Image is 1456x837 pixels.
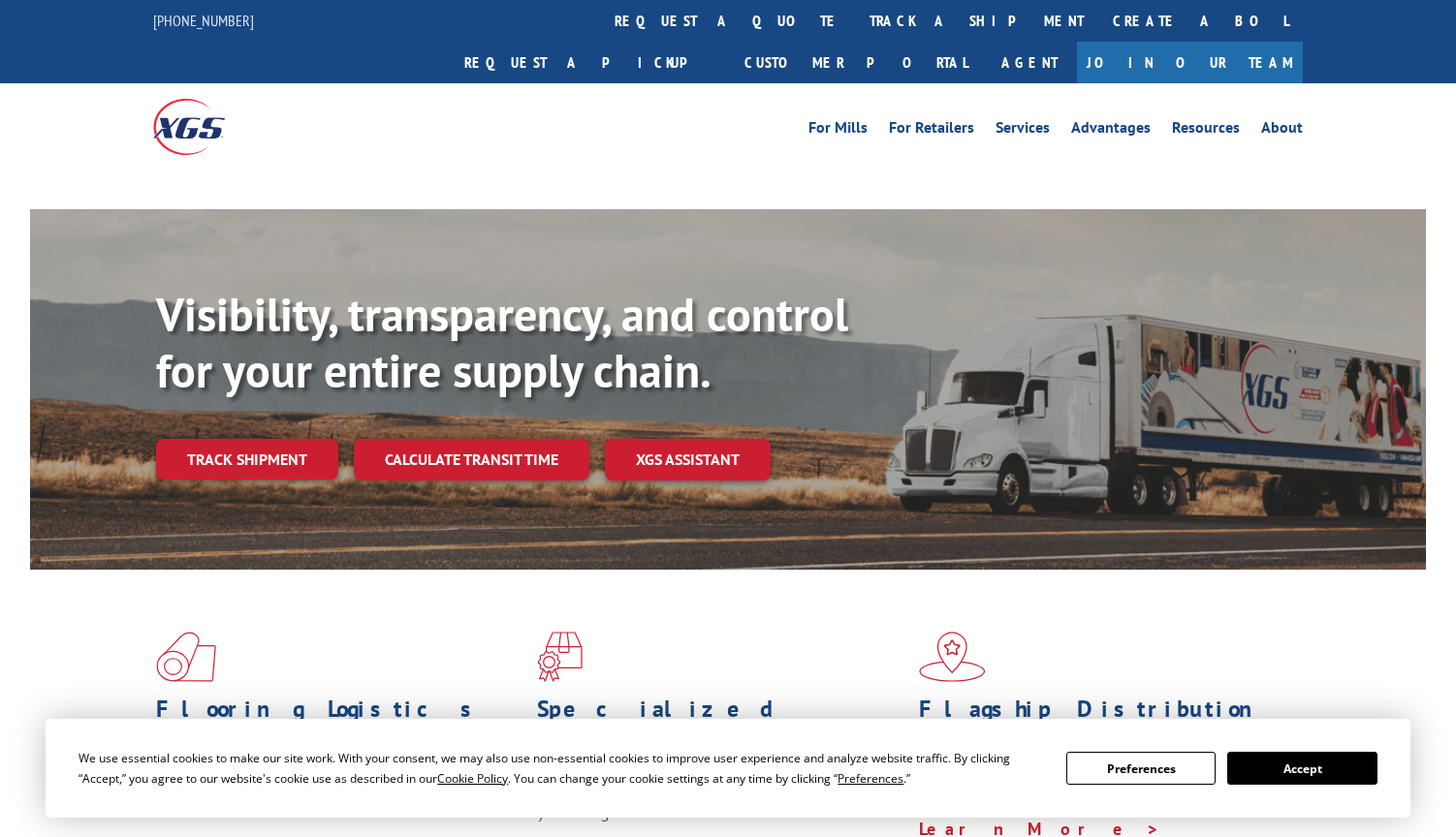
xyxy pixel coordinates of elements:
[156,284,848,400] b: Visibility, transparency, and control for your entire supply chain.
[156,632,216,682] img: xgs-icon-total-supply-chain-intelligence-red
[730,42,982,83] a: Customer Portal
[437,770,508,787] span: Cookie Policy
[1071,120,1151,141] a: Advantages
[605,439,771,480] a: XGS ASSISTANT
[1077,42,1303,83] a: Join Our Team
[1172,120,1240,141] a: Resources
[889,120,974,141] a: For Retailers
[153,11,254,30] a: [PHONE_NUMBER]
[156,697,522,754] h1: Flooring Logistics Solutions
[982,42,1077,83] a: Agent
[450,42,730,83] a: Request a pickup
[156,439,338,480] a: Track shipment
[1066,752,1216,785] button: Preferences
[537,632,583,682] img: xgs-icon-focused-on-flooring-red
[919,697,1285,754] h1: Flagship Distribution Model
[919,632,986,682] img: xgs-icon-flagship-distribution-model-red
[46,719,1410,818] div: Cookie Consent Prompt
[79,748,1043,789] div: We use essential cookies to make our site work. With your consent, we may also use non-essential ...
[996,120,1050,141] a: Services
[808,120,868,141] a: For Mills
[156,754,522,822] span: As an industry carrier of choice, XGS has brought innovation and dedication to flooring logistics...
[354,439,589,480] a: Calculate transit time
[537,697,903,754] h1: Specialized Freight Experts
[1261,120,1303,141] a: About
[1227,752,1377,785] button: Accept
[838,770,903,787] span: Preferences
